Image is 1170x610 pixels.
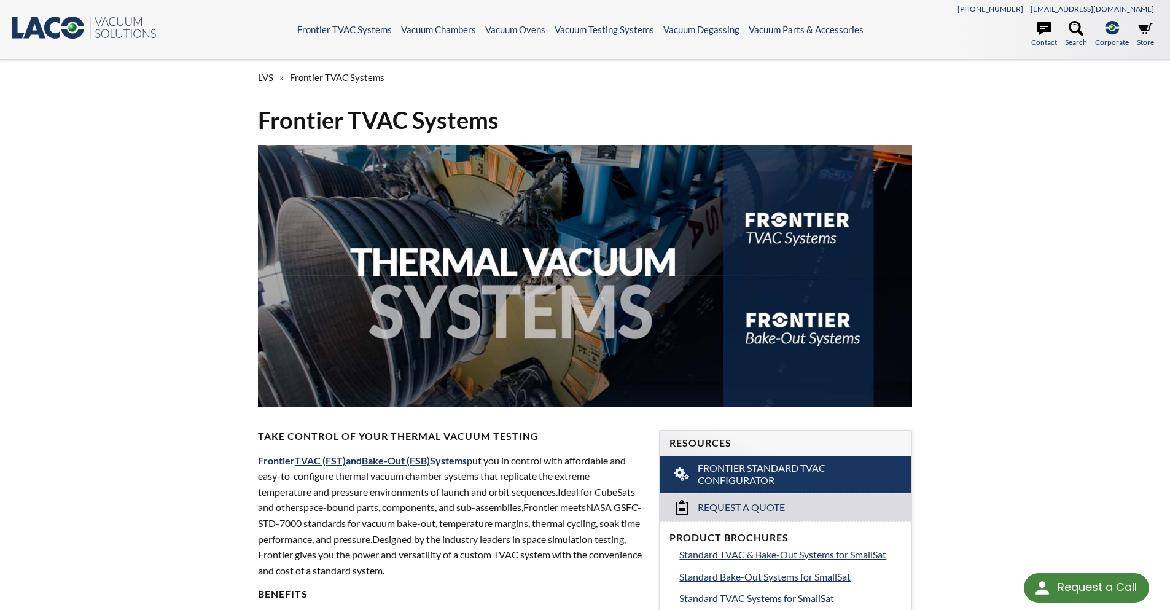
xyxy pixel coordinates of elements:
[679,569,902,585] a: Standard Bake-Out Systems for SmallSat
[1058,573,1137,601] div: Request a Call
[362,455,430,466] a: Bake-Out (FSB)
[555,24,654,35] a: Vacuum Testing Systems
[295,455,346,466] a: TVAC (FST)
[669,531,902,544] h4: Product Brochures
[1024,573,1149,603] div: Request a Call
[290,72,384,83] span: Frontier TVAC Systems
[258,105,913,135] h1: Frontier TVAC Systems
[485,24,545,35] a: Vacuum Ovens
[679,592,834,604] span: Standard TVAC Systems for SmallSat
[1137,21,1154,48] a: Store
[1065,21,1087,48] a: Search
[660,493,911,521] a: Request a Quote
[258,430,645,443] h4: Take Control of Your Thermal Vacuum Testing
[258,145,913,407] img: Thermal Vacuum Systems header
[297,24,392,35] a: Frontier TVAC Systems
[957,4,1023,14] a: [PHONE_NUMBER]
[663,24,739,35] a: Vacuum Degassing
[258,470,635,513] span: xtreme temperature and pressure environments of launch and orbit sequences. eal for CubeSats and ...
[1095,36,1129,48] span: Corporate
[401,24,476,35] a: Vacuum Chambers
[669,437,902,450] h4: Resources
[679,547,902,563] a: Standard TVAC & Bake-Out Systems for SmallSat
[1031,4,1154,14] a: [EMAIL_ADDRESS][DOMAIN_NAME]
[258,533,642,576] span: Designed by the industry leaders in space simulation testing, Frontier gives you the power and ve...
[258,60,913,95] div: »
[258,72,273,83] span: LVS
[558,486,566,498] span: Id
[299,501,523,513] span: space-bound parts, components, and sub-assemblies,
[679,549,886,560] span: Standard TVAC & Bake-Out Systems for SmallSat
[679,571,851,582] span: Standard Bake-Out Systems for SmallSat
[1031,21,1057,48] a: Contact
[679,590,902,606] a: Standard TVAC Systems for SmallSat
[258,455,467,466] span: Frontier and Systems
[698,501,785,514] span: Request a Quote
[1032,578,1052,598] img: round button
[258,453,645,579] p: put you in control with affordable and easy-to-configure thermal vacuum chamber systems that repl...
[258,588,645,601] h4: BENEFITS
[698,462,875,488] span: Frontier Standard TVAC Configurator
[258,501,641,544] span: NASA GSFC-STD-7000 standards for vacuum bake-out, temperature margins, thermal cycling, soak time...
[660,456,911,494] a: Frontier Standard TVAC Configurator
[749,24,864,35] a: Vacuum Parts & Accessories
